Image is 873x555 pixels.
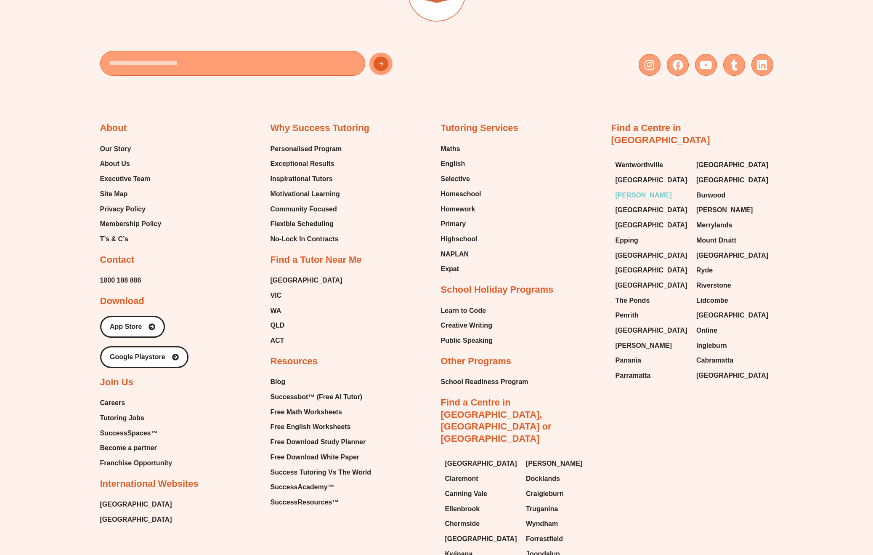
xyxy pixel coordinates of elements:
[441,173,481,185] a: Selective
[271,466,371,479] a: Success Tutoring Vs The World
[271,122,370,134] h2: Why Success Tutoring
[696,204,769,216] a: [PERSON_NAME]
[271,157,334,170] span: Exceptional Results
[696,324,717,337] span: Online
[100,412,172,424] a: Tutoring Jobs
[441,284,554,296] h2: School Holiday Programs
[696,264,713,277] span: Ryde
[100,203,162,216] a: Privacy Policy
[271,391,371,403] a: Successbot™ (Free AI Tutor)
[611,123,710,145] a: Find a Centre in [GEOGRAPHIC_DATA]
[445,518,518,530] a: Chermside
[616,249,688,262] a: [GEOGRAPHIC_DATA]
[526,472,599,485] a: Docklands
[526,472,560,485] span: Docklands
[100,157,130,170] span: About Us
[110,354,165,360] span: Google Playstore
[616,234,638,247] span: Epping
[441,334,493,347] a: Public Speaking
[271,421,371,433] a: Free English Worksheets
[100,295,144,307] h2: Download
[616,369,688,382] a: Parramatta
[696,294,769,307] a: Lidcombe
[441,263,481,275] a: Expat
[441,304,493,317] a: Learn to Code
[100,188,162,200] a: Site Map
[100,478,199,490] h2: International Websites
[100,427,172,440] a: SuccessSpaces™
[100,427,158,440] span: SuccessSpaces™
[616,339,688,352] a: [PERSON_NAME]
[616,204,688,216] a: [GEOGRAPHIC_DATA]
[445,518,480,530] span: Chermside
[100,173,151,185] span: Executive Team
[271,143,342,155] span: Personalised Program
[696,234,736,247] span: Mount Druitt
[271,481,371,494] a: SuccessAcademy™
[696,279,731,292] span: Riverstone
[110,323,142,330] span: App Store
[271,376,371,388] a: Blog
[696,294,728,307] span: Lidcombe
[100,376,133,389] h2: Join Us
[271,334,342,347] a: ACT
[696,264,769,277] a: Ryde
[271,406,371,419] a: Free Math Worksheets
[441,233,481,245] a: Highschool
[100,218,162,230] a: Membership Policy
[729,460,873,555] div: Chat Widget
[100,254,135,266] h2: Contact
[100,442,172,454] a: Become a partner
[616,159,688,171] a: Wentworthville
[445,472,518,485] a: Claremont
[616,264,688,277] a: [GEOGRAPHIC_DATA]
[526,518,599,530] a: Wyndham
[271,254,362,266] h2: Find a Tutor Near Me
[271,319,285,332] span: QLD
[445,488,518,500] a: Canning Vale
[616,234,688,247] a: Epping
[445,488,487,500] span: Canning Vale
[100,233,128,245] span: T’s & C’s
[441,397,552,444] a: Find a Centre in [GEOGRAPHIC_DATA], [GEOGRAPHIC_DATA] or [GEOGRAPHIC_DATA]
[271,391,363,403] span: Successbot™ (Free AI Tutor)
[526,533,563,545] span: Forrestfield
[696,309,768,322] span: [GEOGRAPHIC_DATA]
[271,451,360,464] span: Free Download White Paper
[441,355,512,368] h2: Other Programs
[441,218,481,230] a: Primary
[100,457,172,470] a: Franchise Opportunity
[100,173,162,185] a: Executive Team
[271,421,351,433] span: Free English Worksheets
[616,294,650,307] span: The Ponds
[616,309,639,322] span: Penrith
[271,188,340,200] span: Motivational Learning
[271,274,342,287] span: [GEOGRAPHIC_DATA]
[100,51,433,80] form: New Form
[616,279,688,292] a: [GEOGRAPHIC_DATA]
[526,503,558,515] span: Truganina
[696,219,769,232] a: Merrylands
[616,324,688,337] a: [GEOGRAPHIC_DATA]
[441,248,469,261] span: NAPLAN
[441,203,475,216] span: Homework
[271,355,318,368] h2: Resources
[696,174,769,187] a: [GEOGRAPHIC_DATA]
[271,376,286,388] span: Blog
[445,457,517,470] span: [GEOGRAPHIC_DATA]
[271,406,342,419] span: Free Math Worksheets
[616,354,688,367] a: Panania
[441,218,466,230] span: Primary
[616,219,687,232] span: [GEOGRAPHIC_DATA]
[271,451,371,464] a: Free Download White Paper
[696,324,769,337] a: Online
[100,233,162,245] a: T’s & C’s
[271,218,334,230] span: Flexible Scheduling
[441,143,460,155] span: Maths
